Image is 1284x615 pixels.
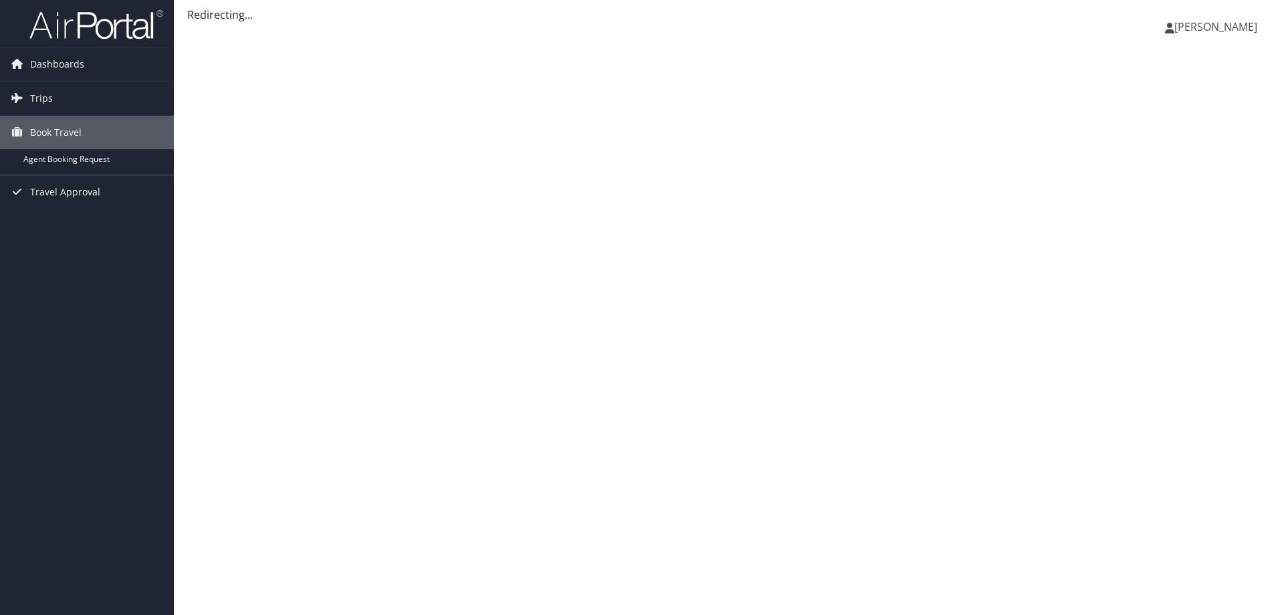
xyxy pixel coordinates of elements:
[30,82,53,115] span: Trips
[30,48,84,81] span: Dashboards
[30,175,100,209] span: Travel Approval
[1165,7,1271,47] a: [PERSON_NAME]
[187,7,1271,23] div: Redirecting...
[1174,19,1257,34] span: [PERSON_NAME]
[29,9,163,40] img: airportal-logo.png
[30,116,82,149] span: Book Travel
